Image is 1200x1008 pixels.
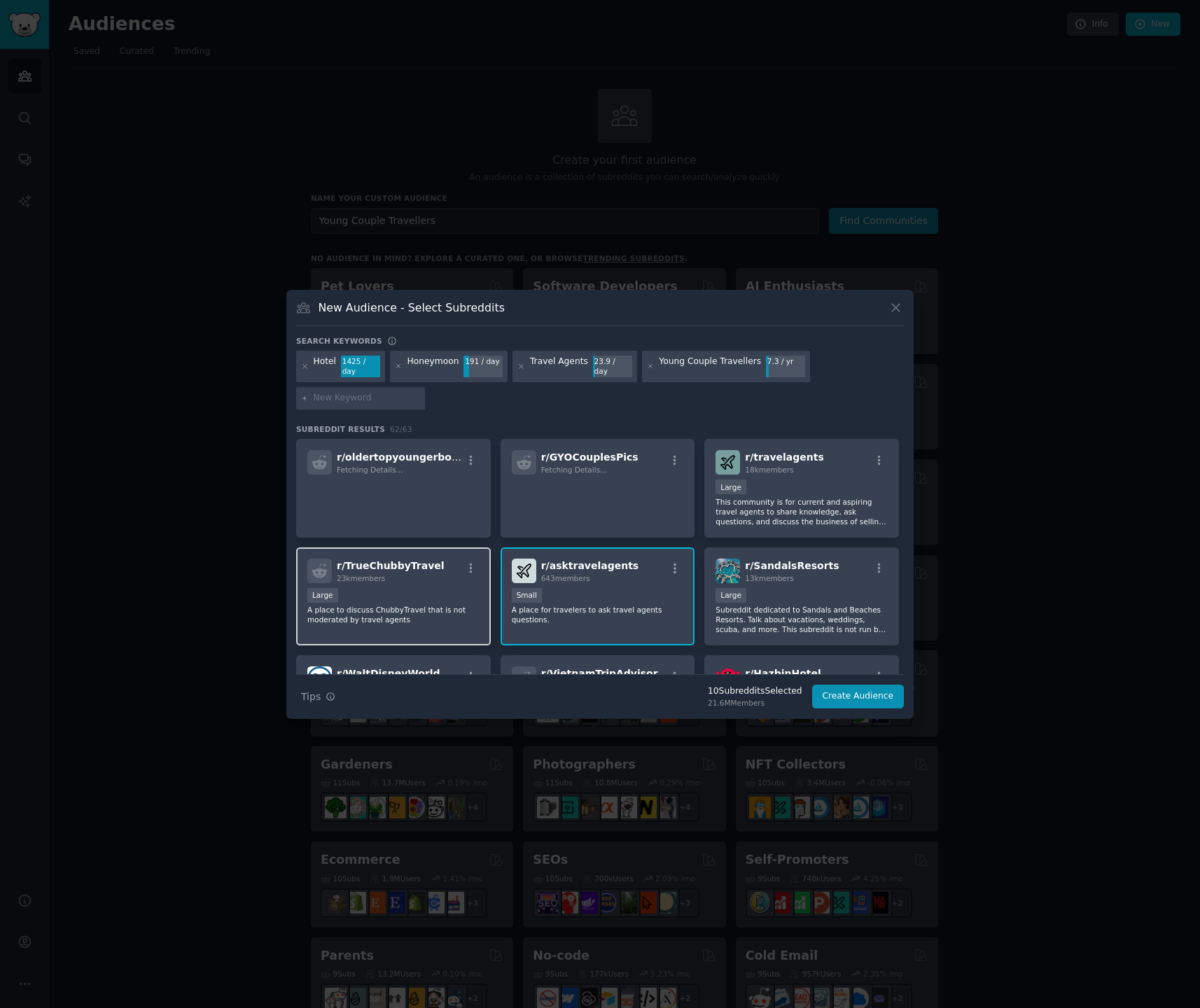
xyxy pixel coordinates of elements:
p: A place for travelers to ask travel agents questions. [512,605,684,624]
p: Subreddit dedicated to Sandals and Beaches Resorts. Talk about vacations, weddings, scuba, and mo... [716,605,888,634]
p: This community is for current and aspiring travel agents to share knowledge, ask questions, and d... [716,497,888,526]
button: Create Audience [812,685,905,708]
span: 62 / 63 [390,425,412,433]
img: asktravelagents [512,559,536,583]
h3: Search keywords [296,336,382,346]
div: Honeymoon [407,356,459,378]
span: r/ HazbinHotel [745,668,821,679]
div: Large [307,588,338,603]
div: Small [512,588,542,603]
div: Travel Agents [530,356,588,378]
div: 23.9 / day [593,356,632,378]
div: 10 Subreddit s Selected [708,685,802,698]
span: r/ VietnamTripAdvisor [541,668,658,679]
div: 21.6M Members [708,698,802,708]
div: 191 / day [463,356,503,368]
img: travelagents [716,450,740,475]
p: A place to discuss ChubbyTravel that is not moderated by travel agents [307,605,480,624]
div: Large [716,479,746,494]
input: New Keyword [314,392,420,405]
span: r/ asktravelagents [541,560,639,571]
h3: New Audience - Select Subreddits [319,300,505,315]
span: r/ GYOCouplesPics [541,451,639,463]
img: HazbinHotel [716,666,740,691]
span: r/ SandalsResorts [745,560,839,571]
span: Tips [301,689,321,704]
span: r/ WaltDisneyWorld [337,668,440,679]
div: 1425 / day [341,356,380,378]
span: Subreddit Results [296,424,385,434]
span: 18k members [745,465,793,474]
span: 23k members [337,574,385,582]
div: Young Couple Travellers [659,356,761,378]
div: Large [716,588,746,603]
span: r/ oldertopyoungerbottom [337,451,478,463]
span: r/ travelagents [745,451,823,463]
img: SandalsResorts [716,559,740,583]
img: WaltDisneyWorld [307,666,332,691]
span: Fetching Details... [541,465,607,474]
span: Fetching Details... [337,465,403,474]
span: 643 members [541,574,590,582]
div: 7.3 / yr [766,356,805,368]
div: Hotel [314,356,336,378]
span: r/ TrueChubbyTravel [337,560,445,571]
button: Tips [296,685,340,709]
span: 13k members [745,574,793,582]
